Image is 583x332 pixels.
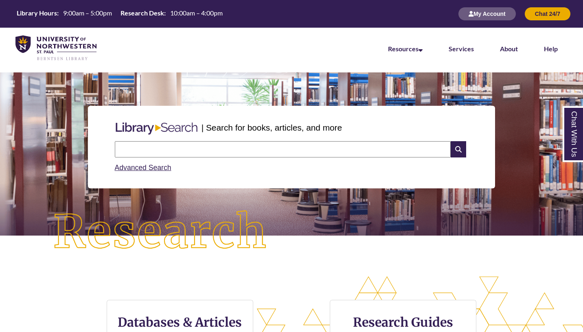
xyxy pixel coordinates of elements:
img: UNWSP Library Logo [15,35,96,61]
p: | Search for books, articles, and more [202,121,342,134]
a: Chat 24/7 [524,10,571,17]
a: My Account [458,10,516,17]
span: 10:00am – 4:00pm [170,9,223,17]
a: Advanced Search [115,164,171,172]
h3: Databases & Articles [114,315,246,330]
a: Hours Today [13,9,226,20]
button: Chat 24/7 [524,7,571,21]
th: Library Hours: [13,9,60,17]
button: My Account [458,7,516,21]
img: Libary Search [112,119,202,138]
a: Services [449,45,474,52]
img: Research [29,187,291,278]
a: About [500,45,518,52]
table: Hours Today [13,9,226,19]
a: Help [544,45,558,52]
span: 9:00am – 5:00pm [63,9,112,17]
th: Research Desk: [117,9,167,17]
a: Resources [388,45,423,52]
h3: Research Guides [337,315,469,330]
i: Search [451,141,466,157]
